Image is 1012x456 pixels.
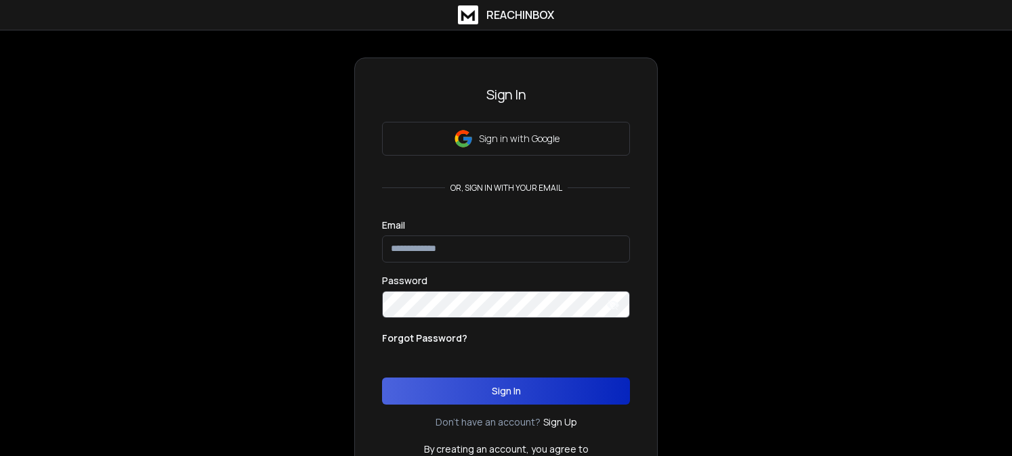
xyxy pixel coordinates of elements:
h3: Sign In [382,85,630,104]
p: By creating an account, you agree to [424,442,589,456]
button: Sign in with Google [382,122,630,156]
p: Forgot Password? [382,332,467,345]
label: Email [382,221,405,230]
p: Don't have an account? [436,415,541,429]
img: logo [458,5,478,24]
p: Sign in with Google [479,132,560,145]
button: Sign In [382,378,630,405]
p: or, sign in with your email [445,183,568,193]
a: ReachInbox [458,5,554,24]
a: Sign Up [543,415,577,429]
label: Password [382,276,427,286]
h1: ReachInbox [486,7,554,23]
